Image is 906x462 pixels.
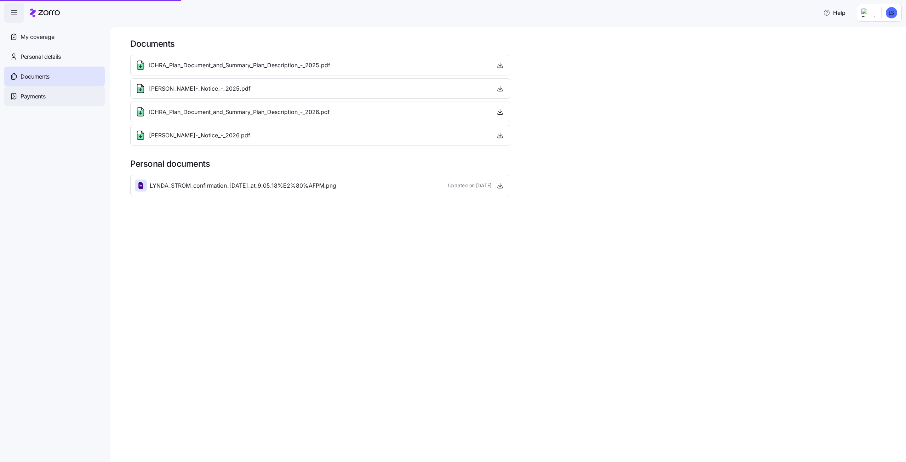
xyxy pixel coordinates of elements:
a: Documents [4,67,105,86]
span: Updated on [DATE] [448,182,492,189]
img: Employer logo [861,8,876,17]
span: My coverage [21,33,54,41]
span: Help [823,8,845,17]
h1: Personal documents [130,158,896,169]
img: 20cc1758ac2c0e694c1f86f9af8b29e1 [886,7,897,18]
span: [PERSON_NAME]-_Notice_-_2025.pdf [149,84,251,93]
span: LYNDA_STROM_confirmation_[DATE]_at_9.05.18%E2%80%AFPM.png [150,181,336,190]
h1: Documents [130,38,896,49]
span: Payments [21,92,45,101]
span: ICHRA_Plan_Document_and_Summary_Plan_Description_-_2025.pdf [149,61,330,70]
button: Help [818,6,851,20]
a: Payments [4,86,105,106]
a: Personal details [4,47,105,67]
span: Personal details [21,52,61,61]
a: My coverage [4,27,105,47]
span: ICHRA_Plan_Document_and_Summary_Plan_Description_-_2026.pdf [149,108,330,116]
span: [PERSON_NAME]-_Notice_-_2026.pdf [149,131,250,140]
span: Documents [21,72,50,81]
